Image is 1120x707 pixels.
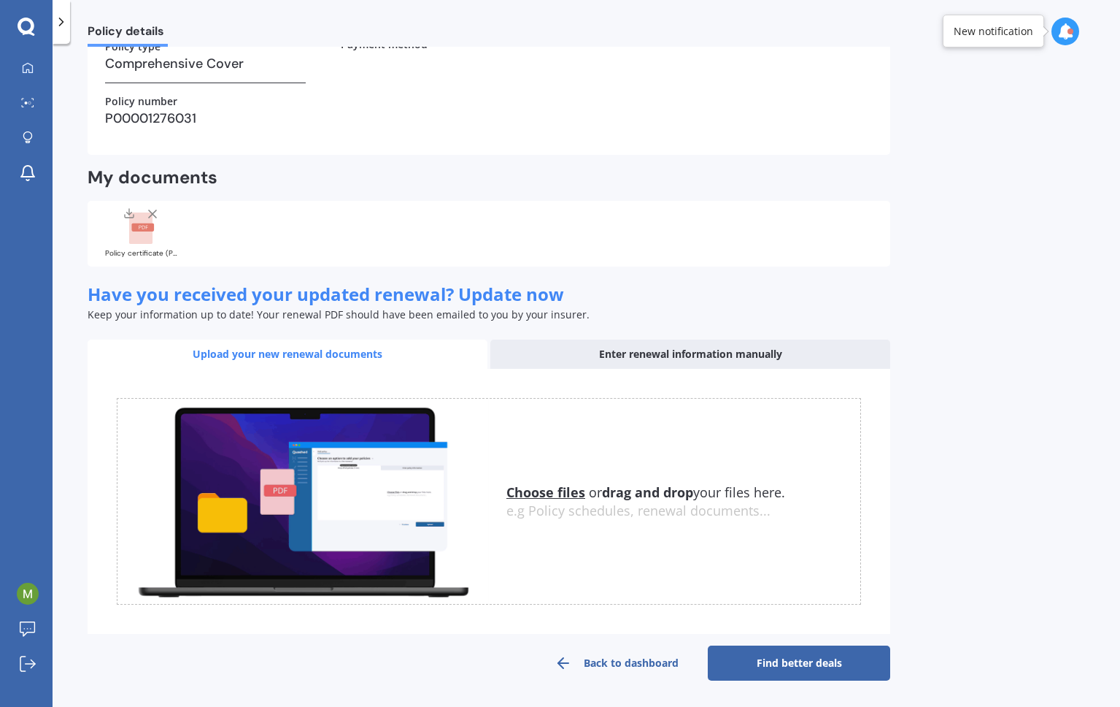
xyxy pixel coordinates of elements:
a: Find better deals [708,646,890,681]
img: upload.de96410c8ce839c3fdd5.gif [117,399,489,604]
div: Enter renewal information manually [490,340,890,369]
h3: P00001276031 [105,107,306,129]
div: Upload your new renewal documents [88,340,487,369]
span: or your files here. [506,484,785,501]
div: e.g Policy schedules, renewal documents... [506,503,860,519]
u: Choose files [506,484,585,501]
label: Policy number [105,95,177,107]
label: Payment method [341,38,428,50]
div: Policy certificate (P00001276031).pdf [105,250,178,257]
h3: Comprehensive Cover [105,53,306,74]
div: New notification [954,24,1033,39]
span: Have you received your updated renewal? Update now [88,282,564,306]
img: ACg8ocIeK6PxhQ0Guhzk0Py79v7YgKZlQ-tMCPbmPJNuqQxiAUWJUA=s96-c [17,583,39,605]
a: Back to dashboard [525,646,708,681]
span: Policy details [88,24,168,44]
h2: My documents [88,167,217,189]
span: Keep your information up to date! Your renewal PDF should have been emailed to you by your insurer. [88,307,590,321]
b: drag and drop [602,484,693,501]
